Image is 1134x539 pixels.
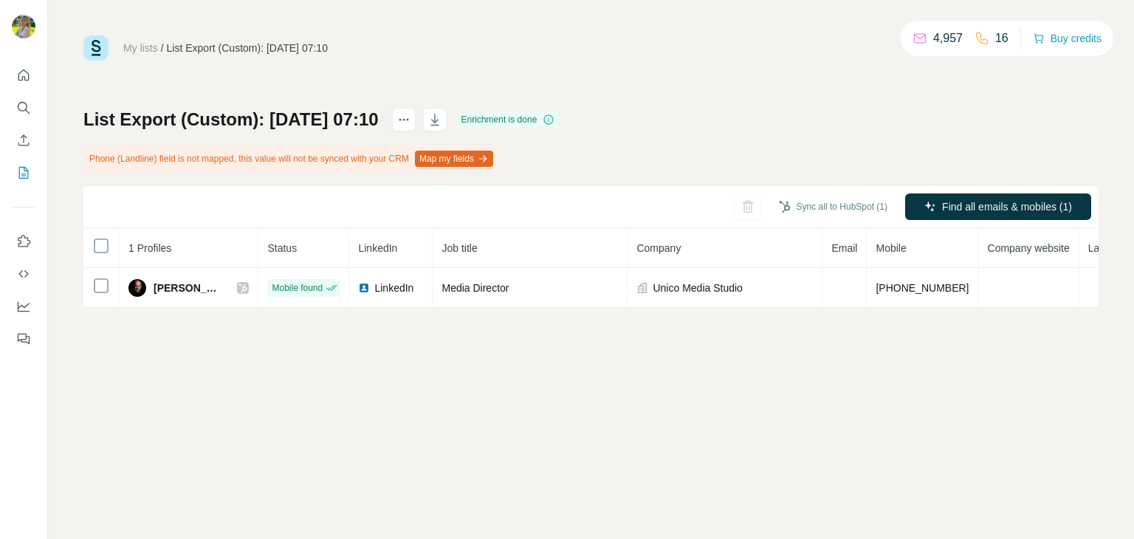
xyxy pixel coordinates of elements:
span: Find all emails & mobiles (1) [942,199,1072,214]
button: Map my fields [415,151,493,167]
span: LinkedIn [374,281,413,295]
span: Company website [988,242,1070,254]
a: My lists [123,42,158,54]
button: actions [392,108,416,131]
button: Sync all to HubSpot (1) [769,196,898,218]
button: Feedback [12,326,35,352]
button: Quick start [12,62,35,89]
span: Email [831,242,857,254]
button: Buy credits [1033,28,1102,49]
span: Job title [441,242,477,254]
span: LinkedIn [358,242,397,254]
img: Surfe Logo [83,35,109,61]
button: Find all emails & mobiles (1) [905,193,1091,220]
img: Avatar [128,279,146,297]
span: Mobile [876,242,906,254]
button: Use Surfe on LinkedIn [12,228,35,255]
button: My lists [12,159,35,186]
button: Search [12,95,35,121]
span: [PERSON_NAME] [154,281,222,295]
button: Enrich CSV [12,127,35,154]
h1: List Export (Custom): [DATE] 07:10 [83,108,379,131]
span: [PHONE_NUMBER] [876,282,969,294]
span: Status [267,242,297,254]
span: Mobile found [272,281,323,295]
span: Unico Media Studio [653,281,742,295]
li: / [161,41,164,55]
span: 1 Profiles [128,242,171,254]
button: Use Surfe API [12,261,35,287]
button: Dashboard [12,293,35,320]
p: 4,957 [933,30,963,47]
div: List Export (Custom): [DATE] 07:10 [167,41,328,55]
p: 16 [995,30,1008,47]
img: LinkedIn logo [358,282,370,294]
div: Phone (Landline) field is not mapped, this value will not be synced with your CRM [83,146,496,171]
div: Enrichment is done [457,111,560,128]
span: Company [636,242,681,254]
img: Avatar [12,15,35,38]
span: Landline [1088,242,1127,254]
span: Media Director [441,282,509,294]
